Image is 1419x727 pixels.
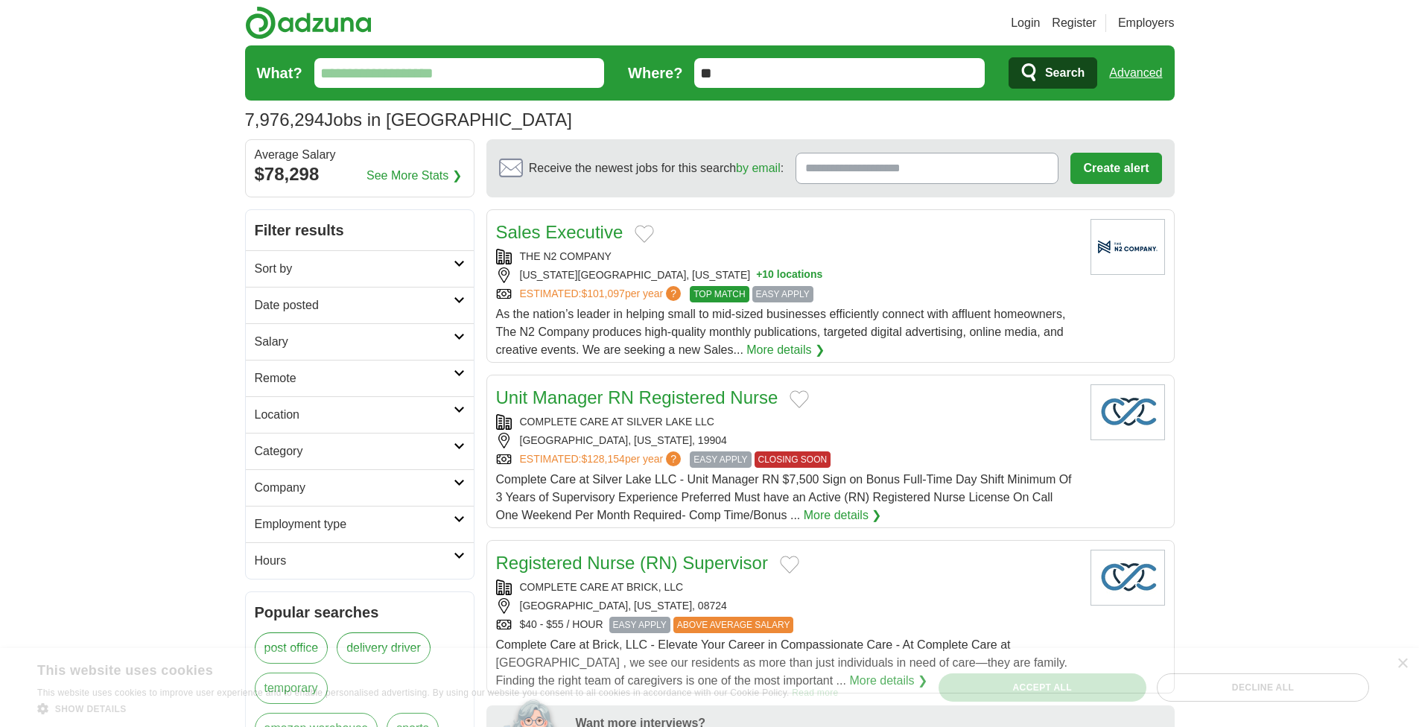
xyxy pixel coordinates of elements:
[246,250,474,287] a: Sort by
[255,260,454,278] h2: Sort by
[746,341,825,359] a: More details ❯
[255,442,454,460] h2: Category
[255,149,465,161] div: Average Salary
[246,506,474,542] a: Employment type
[496,249,1079,264] div: THE N2 COMPANY
[529,159,784,177] span: Receive the newest jobs for this search :
[1091,219,1165,275] img: Company logo
[780,556,799,574] button: Add to favorite jobs
[1109,58,1162,88] a: Advanced
[245,6,372,39] img: Adzuna logo
[246,323,474,360] a: Salary
[1052,14,1096,32] a: Register
[496,617,1079,633] div: $40 - $55 / HOUR
[1070,153,1161,184] button: Create alert
[37,701,838,716] div: Show details
[520,451,685,468] a: ESTIMATED:$128,154per year?
[255,333,454,351] h2: Salary
[666,286,681,301] span: ?
[496,387,778,407] a: Unit Manager RN Registered Nurse
[1113,15,1404,218] iframe: Sign in with Google Dialog
[246,433,474,469] a: Category
[752,286,813,302] span: EASY APPLY
[496,222,623,242] a: Sales Executive
[804,507,882,524] a: More details ❯
[673,617,794,633] span: ABOVE AVERAGE SALARY
[255,515,454,533] h2: Employment type
[496,553,768,573] a: Registered Nurse (RN) Supervisor
[255,406,454,424] h2: Location
[255,161,465,188] div: $78,298
[246,396,474,433] a: Location
[1091,550,1165,606] img: Company logo
[246,360,474,396] a: Remote
[366,167,462,185] a: See More Stats ❯
[37,688,790,698] span: This website uses cookies to improve user experience and to enable personalised advertising. By u...
[666,451,681,466] span: ?
[792,688,838,698] a: Read more, opens a new window
[496,414,1079,430] div: COMPLETE CARE AT SILVER LAKE LLC
[255,479,454,497] h2: Company
[255,601,465,623] h2: Popular searches
[690,286,749,302] span: TOP MATCH
[255,632,328,664] a: post office
[496,267,1079,283] div: [US_STATE][GEOGRAPHIC_DATA], [US_STATE]
[755,451,831,468] span: CLOSING SOON
[939,673,1146,702] div: Accept all
[609,617,670,633] span: EASY APPLY
[736,162,781,174] a: by email
[37,657,801,679] div: This website uses cookies
[246,469,474,506] a: Company
[496,433,1079,448] div: [GEOGRAPHIC_DATA], [US_STATE], 19904
[756,267,762,283] span: +
[581,453,624,465] span: $128,154
[496,580,1079,595] div: COMPLETE CARE AT BRICK, LLC
[520,286,685,302] a: ESTIMATED:$101,097per year?
[255,552,454,570] h2: Hours
[790,390,809,408] button: Add to favorite jobs
[337,632,431,664] a: delivery driver
[690,451,751,468] span: EASY APPLY
[496,598,1079,614] div: [GEOGRAPHIC_DATA], [US_STATE], 08724
[246,210,474,250] h2: Filter results
[245,109,572,130] h1: Jobs in [GEOGRAPHIC_DATA]
[496,473,1072,521] span: Complete Care at Silver Lake LLC - Unit Manager RN $7,500 Sign on Bonus Full-Time Day Shift Minim...
[245,107,325,133] span: 7,976,294
[496,308,1066,356] span: As the nation’s leader in helping small to mid-sized businesses efficiently connect with affluent...
[255,296,454,314] h2: Date posted
[1118,14,1175,32] a: Employers
[255,369,454,387] h2: Remote
[628,62,682,84] label: Where?
[1045,58,1085,88] span: Search
[496,638,1067,687] span: Complete Care at Brick, LLC - Elevate Your Career in Compassionate Care - At Complete Care at [GE...
[1009,57,1097,89] button: Search
[1091,384,1165,440] img: Company logo
[1157,673,1369,702] div: Decline all
[1011,14,1040,32] a: Login
[756,267,822,283] button: +10 locations
[635,225,654,243] button: Add to favorite jobs
[55,704,127,714] span: Show details
[257,62,302,84] label: What?
[246,287,474,323] a: Date posted
[1397,658,1408,670] div: Close
[246,542,474,579] a: Hours
[581,288,624,299] span: $101,097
